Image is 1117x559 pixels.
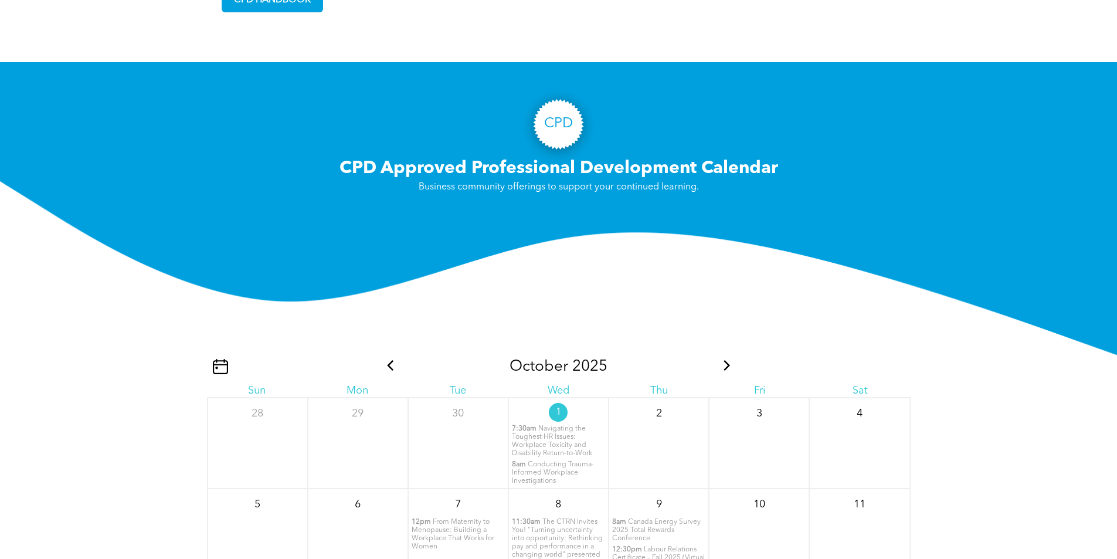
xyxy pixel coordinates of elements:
h3: CPD [544,116,573,133]
p: 1 [549,403,568,422]
div: Wed [508,384,609,397]
span: 12pm [412,518,431,526]
span: Navigating the Toughest HR Issues: Workplace Toxicity and Disability Return-to-Work [512,425,592,457]
span: Canada Energy Survey 2025 Total Rewards Conference [612,519,701,542]
div: Sun [207,384,307,397]
div: Fri [709,384,810,397]
p: 9 [649,494,670,515]
p: 29 [347,403,368,424]
div: Thu [609,384,709,397]
span: Conducting Trauma-Informed Workplace Investigations [512,461,594,485]
p: 5 [247,494,268,515]
div: Tue [408,384,508,397]
p: 6 [347,494,368,515]
span: From Maternity to Menopause: Building a Workplace That Works for Women [412,519,494,550]
p: 10 [749,494,770,515]
p: 30 [447,403,468,424]
p: 3 [749,403,770,424]
span: 8am [612,518,626,526]
div: Sat [810,384,910,397]
span: 11:30am [512,518,541,526]
span: 8am [512,460,526,469]
p: 2 [649,403,670,424]
span: CPD Approved Professional Development Calendar [339,160,778,177]
p: 7 [447,494,468,515]
p: 8 [548,494,569,515]
p: 11 [849,494,870,515]
p: 4 [849,403,870,424]
span: October [510,359,568,374]
span: 7:30am [512,425,537,433]
p: 28 [247,403,268,424]
span: 12:30pm [612,546,642,554]
div: Mon [307,384,408,397]
span: 2025 [572,359,607,374]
